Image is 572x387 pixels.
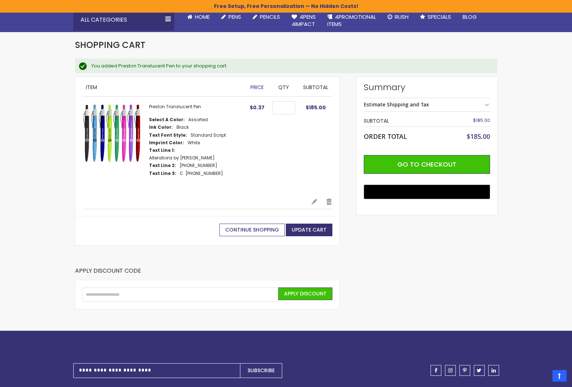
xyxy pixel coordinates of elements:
span: $185.00 [473,117,490,123]
button: Update Cart [286,224,332,236]
span: Update Cart [292,226,327,233]
dd: Standard Script [191,132,226,138]
a: facebook [431,365,441,376]
span: Item [86,84,97,91]
a: Blog [457,9,483,25]
span: Go to Checkout [397,160,457,169]
button: Buy with GPay [364,185,490,199]
a: 4PROMOTIONALITEMS [322,9,382,32]
dt: Select A Color [149,117,185,123]
a: Home [182,9,215,25]
span: pinterest [463,368,467,373]
strong: Order Total [364,131,407,141]
a: Specials [414,9,457,25]
a: pinterest [459,365,470,376]
dt: Text Font Style [149,132,187,138]
strong: Estimate Shipping and Tax [364,101,429,108]
span: Pens [228,13,241,21]
img: Preston Translucent Pen-Assorted [82,104,142,163]
a: 4Pens4impact [286,9,322,32]
span: Shopping Cart [75,39,145,51]
dt: Ink Color [149,124,173,130]
a: linkedin [488,365,499,376]
strong: Apply Discount Code [75,267,141,280]
dd: Black [176,124,189,130]
div: You added Preston Translucent Pen to your shopping cart. [91,63,490,69]
span: Continue Shopping [225,226,279,233]
span: linkedin [492,368,496,373]
a: Preston Translucent Pen-Assorted [82,104,149,191]
span: Price [250,84,264,91]
span: Subtotal [303,84,328,91]
dt: Imprint Color [149,140,184,146]
a: Rush [382,9,414,25]
span: 4PROMOTIONAL ITEMS [327,13,376,28]
a: Preston Translucent Pen [149,104,201,110]
span: Apply Discount [284,290,327,297]
dd: [PHONE_NUMBER] [180,163,217,168]
dd: C. [PHONE_NUMBER] [180,171,223,176]
dd: White [188,140,200,146]
span: $185.00 [467,132,490,141]
th: Subtotal [364,115,448,127]
span: Home [195,13,210,21]
dd: Alterations by [PERSON_NAME] [149,155,215,161]
span: Rush [395,13,409,21]
span: instagram [448,368,453,373]
a: Top [553,370,567,382]
span: Specials [428,13,451,21]
dt: Text Line 1 [149,148,175,153]
span: twitter [477,368,481,373]
span: facebook [435,368,437,373]
span: $0.37 [250,104,265,111]
dt: Text Line 3 [149,171,176,176]
span: Qty [278,84,289,91]
a: twitter [474,365,485,376]
span: $185.00 [306,104,326,111]
button: Subscribe [240,363,282,378]
strong: Summary [364,82,490,93]
span: 4Pens 4impact [292,13,316,28]
button: Go to Checkout [364,155,490,174]
div: All Categories [73,9,174,31]
a: instagram [445,365,456,376]
a: Pens [215,9,247,25]
span: Pencils [260,13,280,21]
span: Blog [463,13,477,21]
a: Pencils [247,9,286,25]
span: Subscribe [248,367,275,374]
a: Continue Shopping [219,224,285,236]
dt: Text Line 2 [149,163,176,168]
dd: Assorted [188,117,208,123]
